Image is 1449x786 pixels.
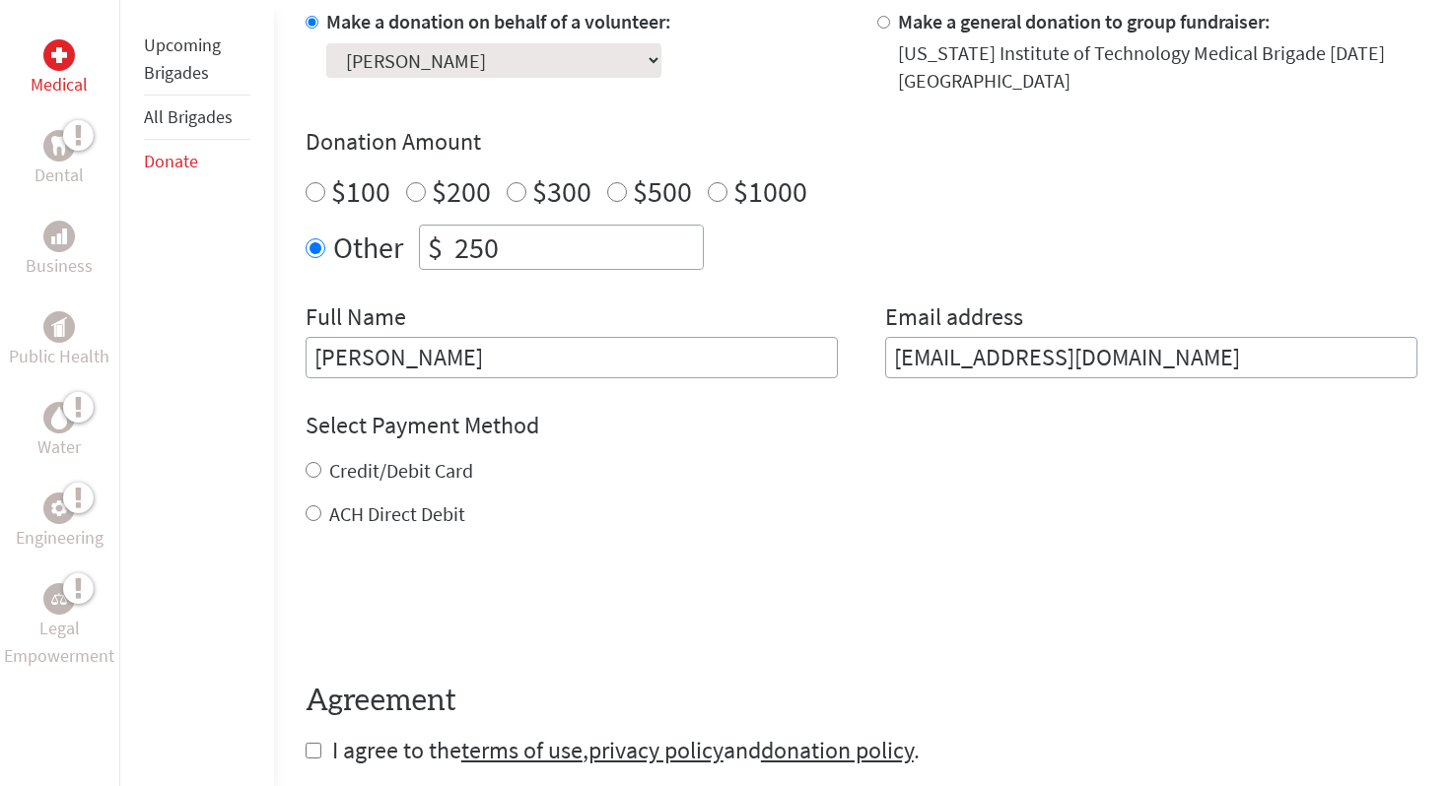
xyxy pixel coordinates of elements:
[43,402,75,433] div: Water
[43,492,75,524] div: Engineering
[306,301,406,337] label: Full Name
[51,136,67,155] img: Dental
[4,615,115,670] p: Legal Empowerment
[420,226,450,269] div: $
[43,583,75,615] div: Legal Empowerment
[144,150,198,172] a: Donate
[51,500,67,516] img: Engineering
[26,252,93,280] p: Business
[144,24,250,96] li: Upcoming Brigades
[144,140,250,183] li: Donate
[51,229,67,244] img: Business
[51,593,67,605] img: Legal Empowerment
[326,9,671,33] label: Make a donation on behalf of a volunteer:
[306,684,1417,719] h4: Agreement
[898,9,1271,33] label: Make a general donation to group fundraiser:
[4,583,115,670] a: Legal EmpowermentLegal Empowerment
[31,39,88,98] a: MedicalMedical
[306,410,1417,441] h4: Select Payment Method
[329,458,473,483] label: Credit/Debit Card
[43,311,75,343] div: Public Health
[43,130,75,162] div: Dental
[37,402,81,461] a: WaterWater
[37,433,81,461] p: Water
[331,172,390,210] label: $100
[34,130,84,189] a: DentalDental
[43,39,75,71] div: Medical
[306,126,1417,158] h4: Donation Amount
[532,172,591,210] label: $300
[144,33,221,84] a: Upcoming Brigades
[306,337,838,378] input: Enter Full Name
[461,735,583,765] a: terms of use
[333,225,403,270] label: Other
[450,226,703,269] input: Enter Amount
[51,406,67,428] img: Water
[51,47,67,63] img: Medical
[885,301,1023,337] label: Email address
[633,172,692,210] label: $500
[9,343,109,370] p: Public Health
[898,39,1417,95] div: [US_STATE] Institute of Technology Medical Brigade [DATE] [GEOGRAPHIC_DATA]
[432,172,491,210] label: $200
[9,311,109,370] a: Public HealthPublic Health
[31,71,88,98] p: Medical
[733,172,807,210] label: $1000
[761,735,914,765] a: donation policy
[43,221,75,252] div: Business
[329,501,465,526] label: ACH Direct Debit
[51,317,67,337] img: Public Health
[885,337,1417,378] input: Your Email
[306,567,605,644] iframe: reCAPTCHA
[34,162,84,189] p: Dental
[588,735,724,765] a: privacy policy
[16,492,103,552] a: EngineeringEngineering
[26,221,93,280] a: BusinessBusiness
[144,96,250,140] li: All Brigades
[16,524,103,552] p: Engineering
[332,735,920,765] span: I agree to the , and .
[144,105,233,128] a: All Brigades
